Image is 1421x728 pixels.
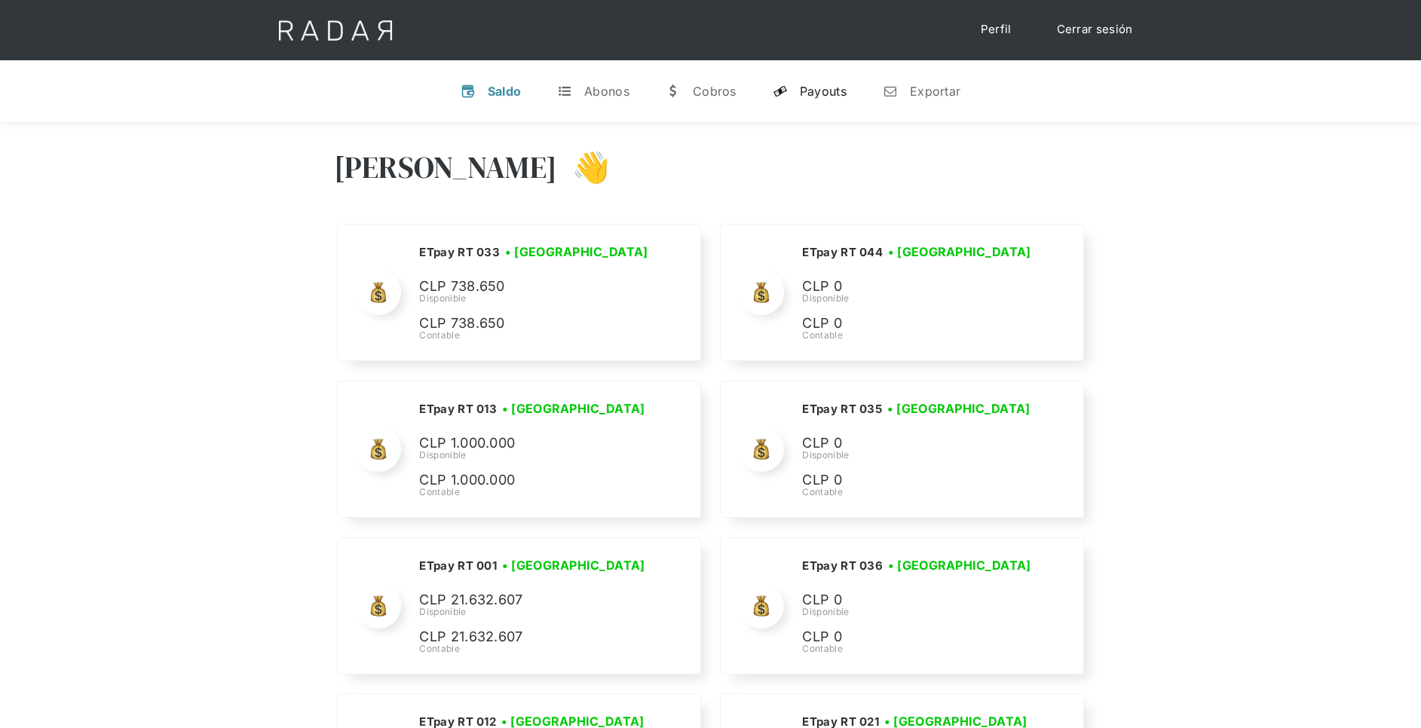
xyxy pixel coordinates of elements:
[419,589,645,611] p: CLP 21.632.607
[888,243,1031,261] h3: • [GEOGRAPHIC_DATA]
[502,399,645,418] h3: • [GEOGRAPHIC_DATA]
[557,84,572,99] div: t
[419,626,645,648] p: CLP 21.632.607
[419,642,650,656] div: Contable
[802,558,883,574] h2: ETpay RT 036
[334,148,558,186] h3: [PERSON_NAME]
[461,84,476,99] div: v
[802,329,1036,342] div: Contable
[802,292,1036,305] div: Disponible
[802,402,882,417] h2: ETpay RT 035
[419,605,650,619] div: Disponible
[505,243,648,261] h3: • [GEOGRAPHIC_DATA]
[1042,15,1148,44] a: Cerrar sesión
[419,402,497,417] h2: ETpay RT 013
[693,84,737,99] div: Cobros
[666,84,681,99] div: w
[887,399,1031,418] h3: • [GEOGRAPHIC_DATA]
[802,642,1036,656] div: Contable
[802,313,1028,335] p: CLP 0
[800,84,847,99] div: Payouts
[888,556,1031,574] h3: • [GEOGRAPHIC_DATA]
[802,433,1028,454] p: CLP 0
[802,245,883,260] h2: ETpay RT 044
[802,448,1035,462] div: Disponible
[557,148,610,186] h3: 👋
[419,485,650,499] div: Contable
[584,84,629,99] div: Abonos
[419,448,650,462] div: Disponible
[419,292,653,305] div: Disponible
[502,556,645,574] h3: • [GEOGRAPHIC_DATA]
[802,605,1036,619] div: Disponible
[419,276,645,298] p: CLP 738.650
[910,84,960,99] div: Exportar
[802,470,1028,491] p: CLP 0
[773,84,788,99] div: y
[883,84,898,99] div: n
[488,84,522,99] div: Saldo
[419,470,645,491] p: CLP 1.000.000
[419,313,645,335] p: CLP 738.650
[802,589,1028,611] p: CLP 0
[419,558,497,574] h2: ETpay RT 001
[966,15,1027,44] a: Perfil
[419,433,645,454] p: CLP 1.000.000
[802,485,1035,499] div: Contable
[419,329,653,342] div: Contable
[419,245,500,260] h2: ETpay RT 033
[802,276,1028,298] p: CLP 0
[802,626,1028,648] p: CLP 0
